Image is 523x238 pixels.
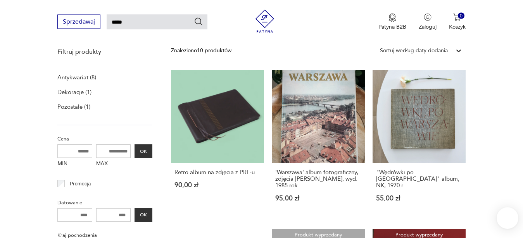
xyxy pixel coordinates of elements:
div: Znaleziono 10 produktów [171,46,231,55]
a: Sprzedawaj [57,19,100,25]
iframe: Smartsupp widget button [497,207,518,229]
img: Ikonka użytkownika [424,13,432,21]
img: Ikona koszyka [453,13,461,21]
p: Filtruj produkty [57,48,152,56]
h3: "Wędrówki po [GEOGRAPHIC_DATA]" album, NK, 1970 r. [376,169,462,189]
img: Ikona medalu [388,13,396,22]
button: Patyna B2B [378,13,406,30]
p: 55,00 zł [376,195,462,202]
img: Patyna - sklep z meblami i dekoracjami vintage [253,9,276,33]
p: Cena [57,135,152,143]
label: MAX [96,158,131,170]
label: MIN [57,158,92,170]
p: Koszyk [449,23,466,30]
button: OK [135,208,152,222]
a: Pozostałe (1) [57,101,90,112]
a: Antykwariat (8) [57,72,96,83]
a: Retro album na zdjęcia z PRL-uRetro album na zdjęcia z PRL-u90,00 zł [171,70,264,217]
p: Patyna B2B [378,23,406,30]
a: "Wędrówki po Warszawie" album, NK, 1970 r."Wędrówki po [GEOGRAPHIC_DATA]" album, NK, 1970 r.55,00 zł [373,70,466,217]
p: 95,00 zł [275,195,361,202]
button: 0Koszyk [449,13,466,30]
button: Szukaj [194,17,203,26]
button: Sprzedawaj [57,14,100,29]
h3: 'Warszawa' album fotograficzny, zdjęcia [PERSON_NAME], wyd. 1985 rok [275,169,361,189]
p: Promocja [70,180,91,188]
a: 'Warszawa' album fotograficzny, zdjęcia Jan Morek, wyd. 1985 rok'Warszawa' album fotograficzny, z... [272,70,365,217]
div: Sortuj według daty dodania [380,46,448,55]
div: 0 [458,12,464,19]
p: Datowanie [57,199,152,207]
h3: Retro album na zdjęcia z PRL-u [174,169,261,176]
p: 90,00 zł [174,182,261,188]
a: Ikona medaluPatyna B2B [378,13,406,30]
button: Zaloguj [419,13,437,30]
button: OK [135,144,152,158]
a: Dekoracje (1) [57,87,91,98]
p: Zaloguj [419,23,437,30]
